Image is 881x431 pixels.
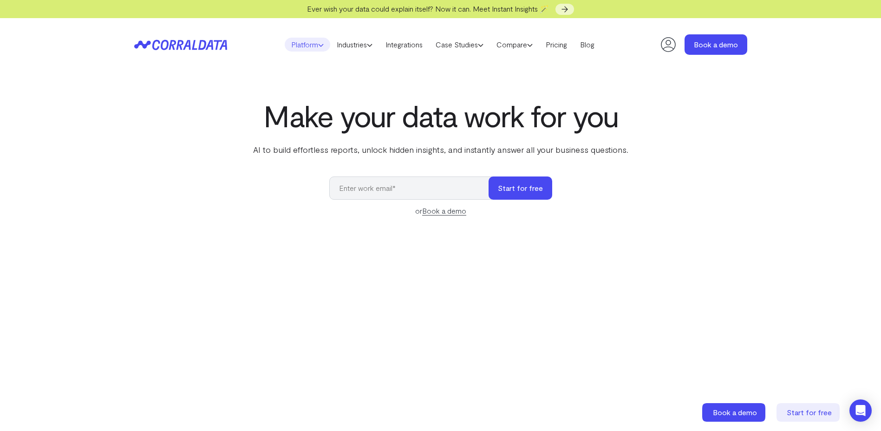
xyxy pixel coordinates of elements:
[777,403,842,422] a: Start for free
[539,38,574,52] a: Pricing
[489,176,552,200] button: Start for free
[307,4,549,13] span: Ever wish your data could explain itself? Now it can. Meet Instant Insights 🪄
[849,399,872,422] div: Open Intercom Messenger
[251,99,630,132] h1: Make your data work for you
[285,38,330,52] a: Platform
[379,38,429,52] a: Integrations
[329,176,498,200] input: Enter work email*
[329,205,552,216] div: or
[787,408,832,417] span: Start for free
[429,38,490,52] a: Case Studies
[713,408,757,417] span: Book a demo
[251,144,630,156] p: AI to build effortless reports, unlock hidden insights, and instantly answer all your business qu...
[330,38,379,52] a: Industries
[422,206,466,215] a: Book a demo
[574,38,601,52] a: Blog
[702,403,767,422] a: Book a demo
[490,38,539,52] a: Compare
[685,34,747,55] a: Book a demo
